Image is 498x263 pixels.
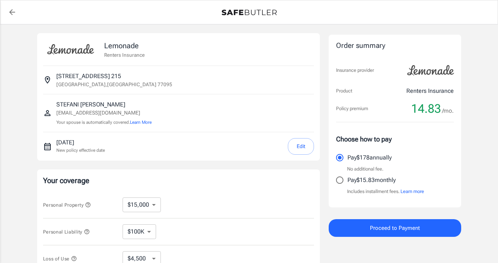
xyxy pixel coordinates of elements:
[56,109,152,117] p: [EMAIL_ADDRESS][DOMAIN_NAME]
[56,100,152,109] p: STEFANI [PERSON_NAME]
[43,200,91,209] button: Personal Property
[403,60,458,81] img: Lemonade
[43,175,314,186] p: Your coverage
[43,142,52,151] svg: New policy start date
[104,40,145,51] p: Lemonade
[347,165,384,173] p: No additional fee.
[411,101,441,116] span: 14.83
[43,254,77,263] button: Loss of Use
[347,176,396,185] p: Pay $15.83 monthly
[5,5,20,20] a: back to quotes
[56,147,105,154] p: New policy effective date
[56,81,172,88] p: [GEOGRAPHIC_DATA] , [GEOGRAPHIC_DATA] 77095
[347,153,392,162] p: Pay $178 annually
[56,138,105,147] p: [DATE]
[288,138,314,155] button: Edit
[43,76,52,84] svg: Insured address
[329,219,461,237] button: Proceed to Payment
[336,105,368,112] p: Policy premium
[400,188,424,195] button: Learn more
[104,51,145,59] p: Renters Insurance
[406,87,454,95] p: Renters Insurance
[347,188,424,195] p: Includes installment fees.
[370,223,420,233] span: Proceed to Payment
[43,229,90,235] span: Personal Liability
[442,106,454,116] span: /mo.
[43,227,90,236] button: Personal Liability
[56,119,152,126] p: Your spouse is automatically covered.
[222,10,277,15] img: Back to quotes
[336,87,352,95] p: Product
[336,67,374,74] p: Insurance provider
[56,72,121,81] p: [STREET_ADDRESS] 215
[336,134,454,144] p: Choose how to pay
[43,202,91,208] span: Personal Property
[43,109,52,118] svg: Insured person
[130,119,152,126] button: Learn More
[43,256,77,262] span: Loss of Use
[43,39,98,60] img: Lemonade
[336,41,454,51] div: Order summary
